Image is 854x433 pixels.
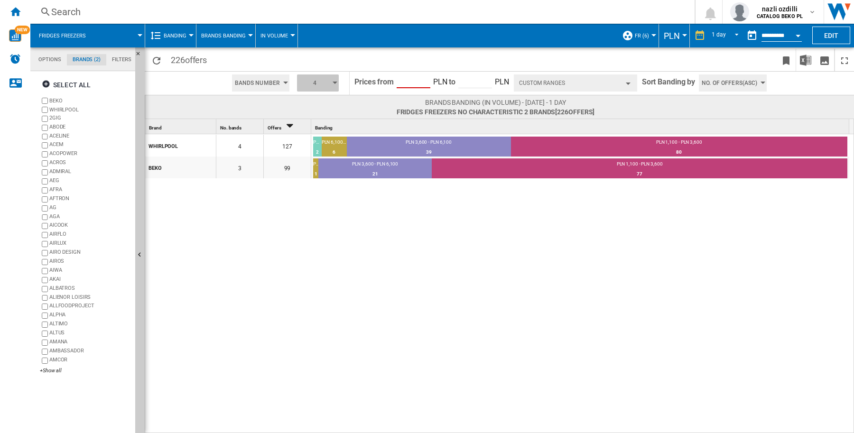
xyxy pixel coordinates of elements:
[433,77,447,86] span: PLN
[49,168,131,177] div: ADMIRAL
[260,24,293,47] button: In volume
[67,54,106,65] md-tab-item: Brands (2)
[42,142,48,148] input: brand.name
[710,28,743,44] md-select: REPORTS.WIZARD.STEPS.REPORT.STEPS.REPORT_OPTIONS.PERIOD: 1 day
[42,151,48,157] input: brand.name
[42,187,48,193] input: brand.name
[268,125,281,130] span: Offers
[42,134,48,140] input: brand.name
[49,195,131,204] div: AFTRON
[39,33,86,39] span: Fridges freezers
[354,77,394,86] span: Prices from
[42,295,48,301] input: brand.name
[622,24,654,47] div: FR (6)
[757,4,803,14] span: nazli ozdilli
[42,232,48,238] input: brand.name
[42,349,48,355] input: brand.name
[293,72,343,94] div: 4
[42,116,48,122] input: brand.name
[555,108,594,116] span: [226 ]
[49,230,131,240] div: AIRFLO
[149,136,215,156] div: WHIRLPOOL
[757,13,803,19] b: CATALOG BEKO PL
[260,33,288,39] span: In volume
[42,76,91,93] div: Select all
[42,214,48,221] input: brand.name
[266,119,311,134] div: Sort Descending
[42,286,48,292] input: brand.name
[166,49,212,69] span: 226
[42,313,48,319] input: brand.name
[313,119,849,134] div: Sort None
[220,125,241,130] span: No. bands
[42,331,48,337] input: brand.name
[149,125,162,130] span: Brand
[228,72,293,94] div: Bands Number
[135,47,147,64] button: Hide
[49,186,131,195] div: AFRA
[743,26,761,45] button: md-calendar
[264,157,311,178] div: 99
[835,49,854,71] button: Maximize
[49,123,131,132] div: ABODE
[218,119,263,134] div: Sort None
[49,97,131,104] label: BEKO
[282,125,297,130] span: Sort Descending
[185,55,207,65] span: offers
[495,77,509,86] span: PLN
[49,240,131,249] div: AIRLUX
[49,285,131,294] div: ALBATROS
[347,147,511,157] div: 39
[39,24,95,47] button: Fridges freezers
[49,150,131,159] div: ACOPOWER
[730,2,749,21] img: profile.jpg
[49,267,131,276] div: AIWA
[150,24,191,47] div: Banding
[49,177,131,186] div: AEG
[33,54,67,65] md-tab-item: Options
[42,322,48,328] input: brand.name
[201,33,246,39] span: Brands Banding
[796,49,815,71] button: Download in Excel
[812,27,850,44] button: Edit
[9,53,21,64] img: alerts-logo.svg
[49,338,131,347] div: AMANA
[106,54,137,65] md-tab-item: Filters
[164,24,191,47] button: Banding
[664,31,680,41] span: PLN
[35,24,140,47] div: Fridges freezers
[642,72,696,95] span: Sort Banding by
[201,24,251,47] button: Brands Banding
[235,74,280,92] span: Bands Number
[514,74,637,92] button: Custom Ranges
[397,98,595,107] span: Brands banding (In volume) - [DATE] - 1 day
[659,24,690,47] md-menu: Currency
[49,106,131,113] label: WHIRLPOOL
[9,29,21,42] img: wise-card.svg
[49,204,131,213] div: AG
[42,196,48,203] input: brand.name
[635,33,649,39] span: FR (6)
[699,74,767,92] button: No. of offers(Asc)
[49,347,131,356] div: AMBASSADOR
[164,33,186,39] span: Banding
[800,55,811,66] img: excel-24x24.png
[42,178,48,184] input: brand.name
[297,74,339,92] button: 4
[313,119,849,134] div: Banding Sort None
[313,139,322,147] div: PLN 8,600 - PLN 11,100
[49,249,131,258] div: AIRO DESIGN
[40,367,131,374] div: +Show all
[322,147,347,157] div: 6
[313,169,318,179] div: 1
[49,276,131,285] div: AKAI
[300,74,329,92] span: 4
[777,49,796,71] button: Bookmark this report
[313,161,318,169] div: PLN 6,100 - PLN 8,600
[51,5,670,18] div: Search
[42,259,48,265] input: brand.name
[218,119,263,134] div: No. bands Sort None
[42,250,48,256] input: brand.name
